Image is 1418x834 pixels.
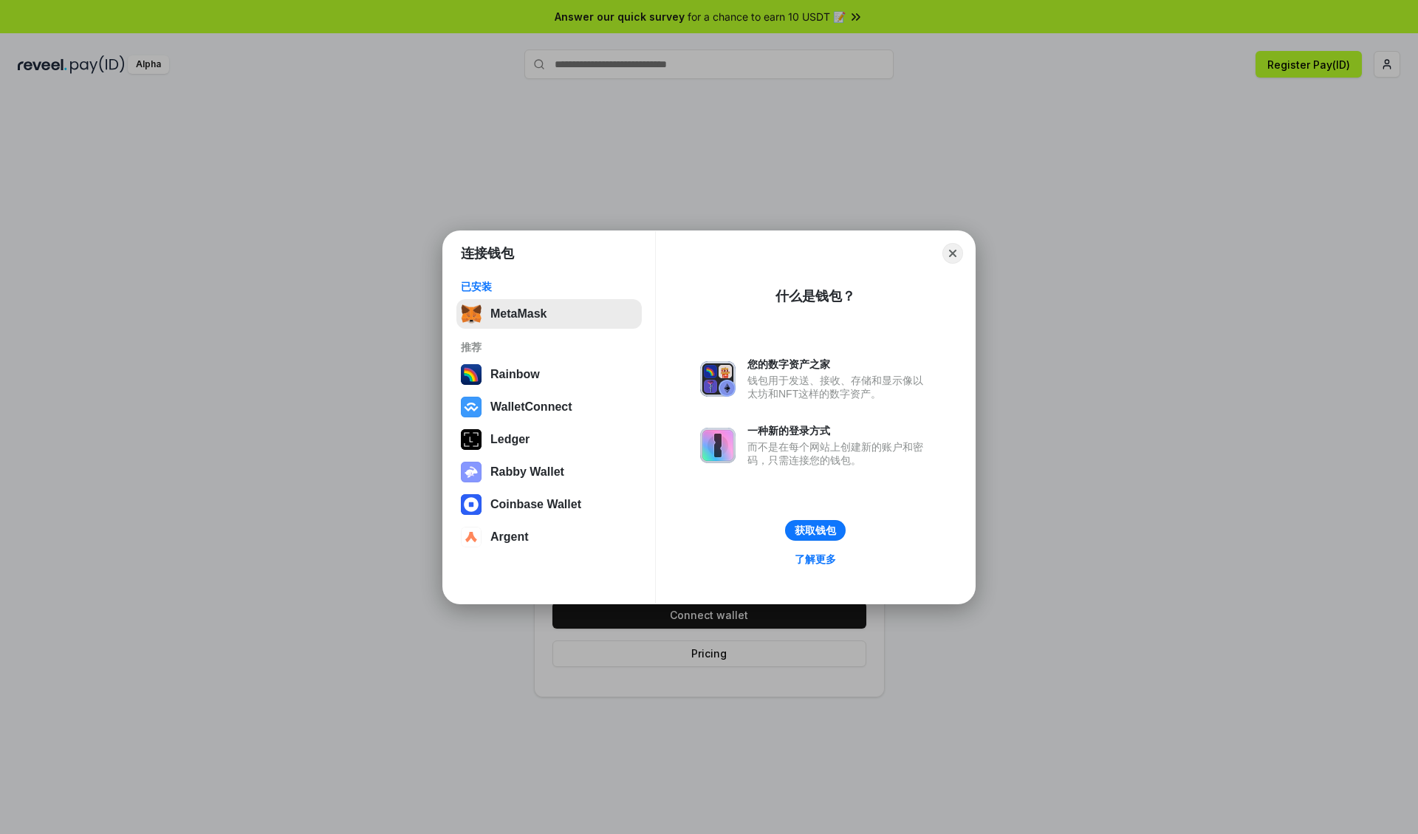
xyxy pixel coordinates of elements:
[490,368,540,381] div: Rainbow
[942,243,963,264] button: Close
[700,361,736,397] img: svg+xml,%3Csvg%20xmlns%3D%22http%3A%2F%2Fwww.w3.org%2F2000%2Fsvg%22%20fill%3D%22none%22%20viewBox...
[461,397,482,417] img: svg+xml,%3Csvg%20width%3D%2228%22%20height%3D%2228%22%20viewBox%3D%220%200%2028%2028%22%20fill%3D...
[456,522,642,552] button: Argent
[461,429,482,450] img: svg+xml,%3Csvg%20xmlns%3D%22http%3A%2F%2Fwww.w3.org%2F2000%2Fsvg%22%20width%3D%2228%22%20height%3...
[785,520,846,541] button: 获取钱包
[490,433,530,446] div: Ledger
[747,374,931,400] div: 钱包用于发送、接收、存储和显示像以太坊和NFT这样的数字资产。
[456,392,642,422] button: WalletConnect
[786,550,845,569] a: 了解更多
[456,457,642,487] button: Rabby Wallet
[490,498,581,511] div: Coinbase Wallet
[490,307,547,321] div: MetaMask
[490,400,572,414] div: WalletConnect
[747,440,931,467] div: 而不是在每个网站上创建新的账户和密码，只需连接您的钱包。
[461,527,482,547] img: svg+xml,%3Csvg%20width%3D%2228%22%20height%3D%2228%22%20viewBox%3D%220%200%2028%2028%22%20fill%3D...
[456,425,642,454] button: Ledger
[747,358,931,371] div: 您的数字资产之家
[747,424,931,437] div: 一种新的登录方式
[461,364,482,385] img: svg+xml,%3Csvg%20width%3D%22120%22%20height%3D%22120%22%20viewBox%3D%220%200%20120%20120%22%20fil...
[490,530,529,544] div: Argent
[700,428,736,463] img: svg+xml,%3Csvg%20xmlns%3D%22http%3A%2F%2Fwww.w3.org%2F2000%2Fsvg%22%20fill%3D%22none%22%20viewBox...
[456,490,642,519] button: Coinbase Wallet
[461,494,482,515] img: svg+xml,%3Csvg%20width%3D%2228%22%20height%3D%2228%22%20viewBox%3D%220%200%2028%2028%22%20fill%3D...
[795,553,836,566] div: 了解更多
[461,280,637,293] div: 已安装
[490,465,564,479] div: Rabby Wallet
[461,462,482,482] img: svg+xml,%3Csvg%20xmlns%3D%22http%3A%2F%2Fwww.w3.org%2F2000%2Fsvg%22%20fill%3D%22none%22%20viewBox...
[456,360,642,389] button: Rainbow
[461,341,637,354] div: 推荐
[461,245,514,262] h1: 连接钱包
[795,524,836,537] div: 获取钱包
[775,287,855,305] div: 什么是钱包？
[461,304,482,324] img: svg+xml,%3Csvg%20fill%3D%22none%22%20height%3D%2233%22%20viewBox%3D%220%200%2035%2033%22%20width%...
[456,299,642,329] button: MetaMask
